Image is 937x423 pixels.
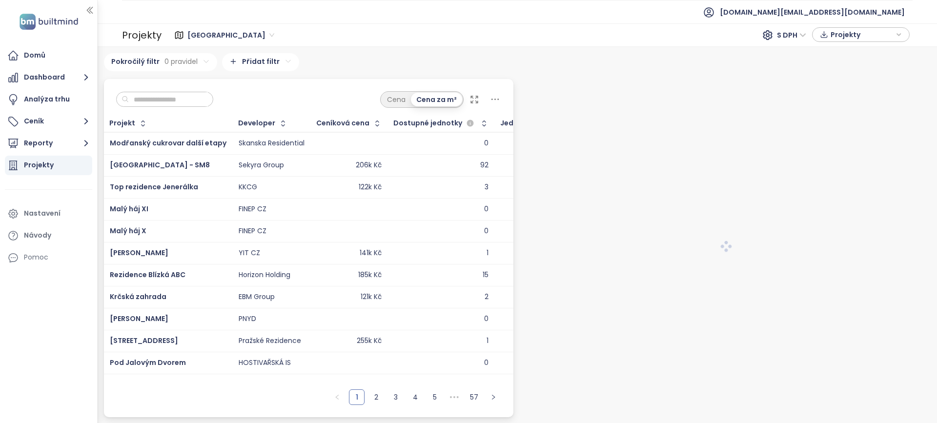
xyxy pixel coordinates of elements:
[110,336,178,345] a: [STREET_ADDRESS]
[5,248,92,267] div: Pomoc
[5,156,92,175] a: Projekty
[187,28,274,42] span: Praha
[349,390,364,404] a: 1
[110,204,148,214] a: Malý háj XI
[447,389,462,405] li: Následujících 5 stran
[239,337,301,345] div: Pražské Rezidence
[349,389,365,405] li: 1
[484,205,489,214] div: 0
[407,389,423,405] li: 4
[360,249,382,258] div: 141k Kč
[361,293,382,302] div: 121k Kč
[239,139,305,148] div: Skanska Residential
[110,358,186,367] a: Pod Jalovým Dvorem
[238,120,275,126] div: Developer
[334,394,340,400] span: left
[484,227,489,236] div: 0
[110,292,166,302] a: Krčská zahrada
[5,90,92,109] a: Analýza trhu
[5,112,92,131] button: Ceník
[817,27,904,42] div: button
[382,93,411,106] div: Cena
[110,270,185,280] a: Rezidence Blízká ABC
[467,390,481,404] a: 57
[5,46,92,65] a: Domů
[239,315,256,323] div: PNYD
[485,183,489,192] div: 3
[24,49,45,61] div: Domů
[24,229,51,242] div: Návody
[109,120,135,126] div: Projekt
[5,204,92,223] a: Nastavení
[486,389,501,405] li: Následující strana
[239,249,260,258] div: YIT CZ
[487,337,489,345] div: 1
[388,389,404,405] li: 3
[500,120,561,126] div: Jednotky celkem
[411,93,462,106] div: Cena za m²
[484,359,489,367] div: 0
[110,248,168,258] a: [PERSON_NAME]
[393,118,476,129] div: Dostupné jednotky
[358,271,382,280] div: 185k Kč
[487,249,489,258] div: 1
[486,389,501,405] button: right
[239,293,275,302] div: EBM Group
[104,53,217,71] div: Pokročilý filtr
[831,27,894,42] span: Projekty
[24,251,48,263] div: Pomoc
[388,390,403,404] a: 3
[239,205,266,214] div: FINEP CZ
[720,0,905,24] span: [DOMAIN_NAME][EMAIL_ADDRESS][DOMAIN_NAME]
[17,12,81,32] img: logo
[239,183,257,192] div: KKCG
[5,226,92,245] a: Návody
[466,389,482,405] li: 57
[368,389,384,405] li: 2
[110,314,168,323] a: [PERSON_NAME]
[110,160,210,170] a: [GEOGRAPHIC_DATA] - SM8
[122,25,162,45] div: Projekty
[239,161,284,170] div: Sekyra Group
[357,337,382,345] div: 255k Kč
[427,389,443,405] li: 5
[777,28,806,42] span: S DPH
[316,120,369,126] div: Ceníková cena
[490,394,496,400] span: right
[408,390,423,404] a: 4
[356,161,382,170] div: 206k Kč
[329,389,345,405] button: left
[239,227,266,236] div: FINEP CZ
[369,390,384,404] a: 2
[164,56,198,67] span: 0 pravidel
[5,68,92,87] button: Dashboard
[483,271,489,280] div: 15
[110,182,198,192] a: Top rezidence Jenerálka
[110,226,146,236] a: Malý háj X
[359,183,382,192] div: 122k Kč
[24,159,54,171] div: Projekty
[485,293,489,302] div: 2
[5,134,92,153] button: Reporty
[222,53,299,71] div: Přidat filtr
[110,138,226,148] a: Modřanský cukrovar další etapy
[239,271,290,280] div: Horizon Holding
[24,93,70,105] div: Analýza trhu
[447,389,462,405] span: •••
[428,390,442,404] a: 5
[393,120,462,126] span: Dostupné jednotky
[484,315,489,323] div: 0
